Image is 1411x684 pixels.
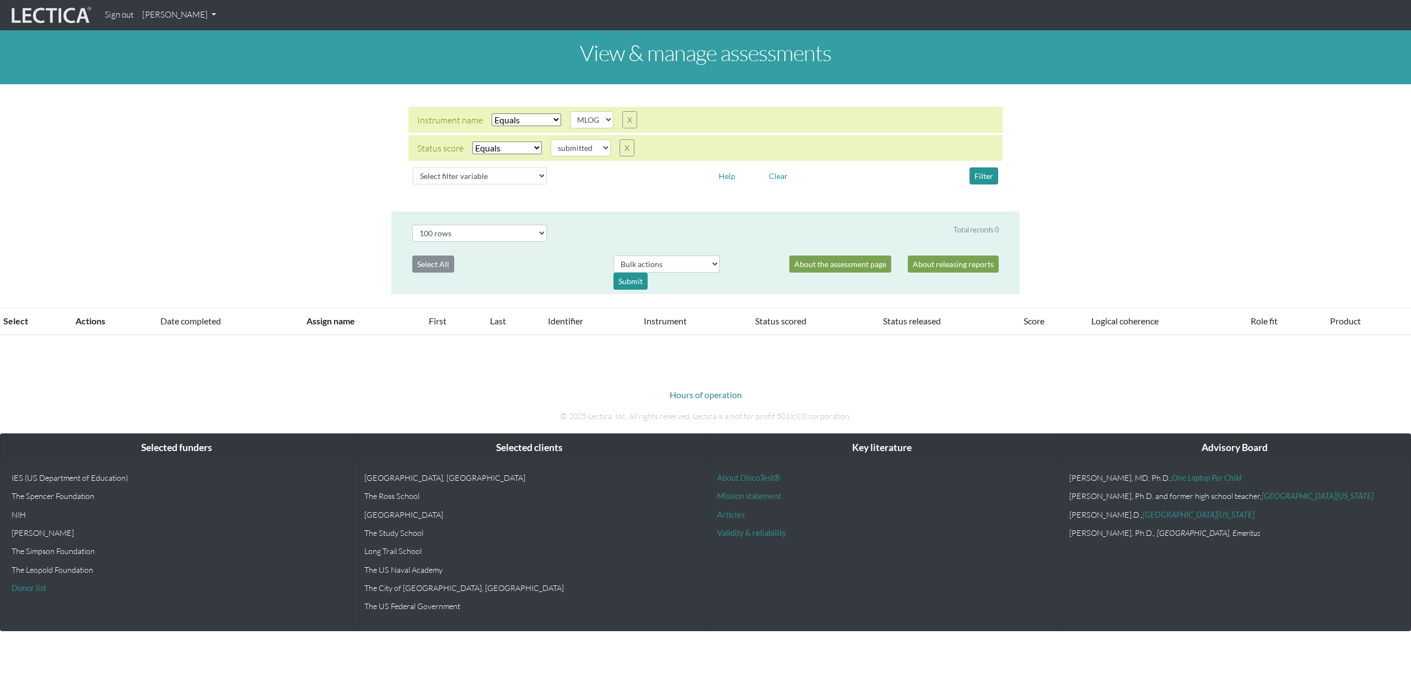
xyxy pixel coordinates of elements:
[714,167,740,184] button: Help
[364,491,694,501] p: The Ross School
[12,473,342,482] p: IES (US Department of Education)
[429,316,446,326] a: First
[364,528,694,538] p: The Study School
[622,111,637,128] button: X
[138,4,220,26] a: [PERSON_NAME]
[1091,316,1159,326] a: Logical coherence
[100,4,138,26] a: Sign out
[1069,510,1399,519] p: [PERSON_NAME].D.,
[364,601,694,611] p: The US Federal Government
[1069,473,1399,482] p: [PERSON_NAME], MD, Ph.D.,
[490,316,506,326] a: Last
[1058,434,1410,462] div: Advisory Board
[364,565,694,574] p: The US Naval Academy
[364,546,694,556] p: Long Trail School
[613,273,648,290] div: Submit
[717,491,781,501] a: Mission statement
[755,316,806,326] a: Status scored
[970,167,998,184] button: Filter
[670,389,742,400] a: Hours of operation
[400,410,1011,422] p: © 2025 Lectica, Inc. All rights reserved. Lectica is a not for profit 501(c)(3) corporation.
[12,510,342,519] p: NIH
[417,142,464,155] div: Status score
[883,316,941,326] a: Status released
[1262,491,1374,501] a: [GEOGRAPHIC_DATA][US_STATE]
[1154,528,1261,538] em: , [GEOGRAPHIC_DATA], Emeritus
[789,256,891,273] a: About the assessment page
[12,546,342,556] p: The Simpson Foundation
[1,434,353,462] div: Selected funders
[1251,316,1278,326] a: Role fit
[364,473,694,482] p: [GEOGRAPHIC_DATA], [GEOGRAPHIC_DATA]
[706,434,1058,462] div: Key literature
[12,583,46,593] a: Donor list
[644,316,687,326] a: Instrument
[1024,316,1044,326] a: Score
[1330,316,1361,326] a: Product
[548,316,583,326] a: Identifier
[764,167,793,184] button: Clear
[954,225,999,235] div: Total records 0
[1069,491,1399,501] p: [PERSON_NAME], Ph.D. and former high school teacher,
[300,308,422,335] th: Assign name
[620,139,634,156] button: X
[12,528,342,538] p: [PERSON_NAME]
[12,491,342,501] p: The Spencer Foundation
[353,434,705,462] div: Selected clients
[1069,528,1399,538] p: [PERSON_NAME], Ph.D.
[417,113,483,127] div: Instrument name
[717,473,780,482] a: About DiscoTest®
[717,528,786,538] a: Validity & reliability
[714,170,740,180] a: Help
[1172,473,1242,482] a: One Laptop Per Child
[1143,510,1254,519] a: [GEOGRAPHIC_DATA][US_STATE]
[364,583,694,593] p: The City of [GEOGRAPHIC_DATA], [GEOGRAPHIC_DATA]
[717,510,745,519] a: Articles
[69,308,154,335] th: Actions
[160,316,221,326] a: Date completed
[12,565,342,574] p: The Leopold Foundation
[908,256,999,273] a: About releasing reports
[9,5,91,26] img: lecticalive
[412,256,454,273] button: Select All
[364,510,694,519] p: [GEOGRAPHIC_DATA]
